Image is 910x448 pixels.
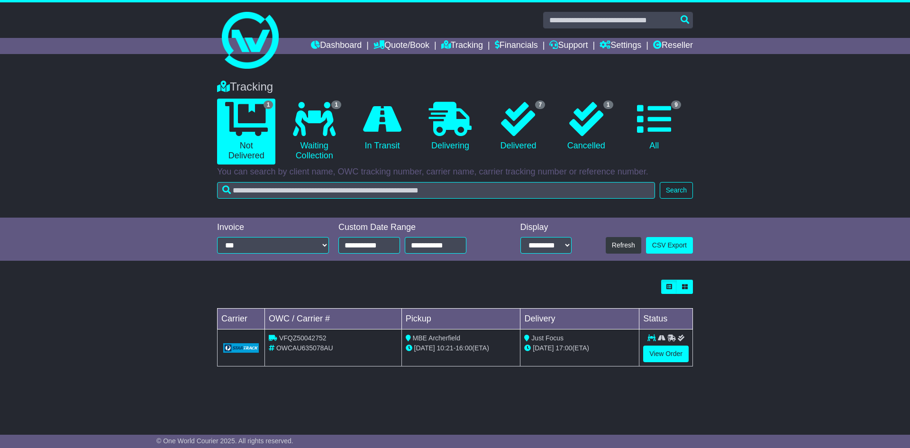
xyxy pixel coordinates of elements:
[495,38,538,54] a: Financials
[603,101,613,109] span: 1
[217,222,329,233] div: Invoice
[643,346,689,362] a: View Order
[520,309,639,329] td: Delivery
[639,309,693,329] td: Status
[373,38,429,54] a: Quote/Book
[311,38,362,54] a: Dashboard
[455,344,472,352] span: 16:00
[549,38,588,54] a: Support
[285,99,343,165] a: 1 Waiting Collection
[212,80,698,94] div: Tracking
[279,334,327,342] span: VFQZ50042752
[421,99,479,155] a: Delivering
[406,343,517,353] div: - (ETA)
[606,237,641,254] button: Refresh
[353,99,411,155] a: In Transit
[217,99,275,165] a: 1 Not Delivered
[276,344,333,352] span: OWCAU635078AU
[660,182,693,199] button: Search
[264,101,273,109] span: 1
[524,343,635,353] div: (ETA)
[217,167,693,177] p: You can search by client name, OWC tracking number, carrier name, carrier tracking number or refe...
[625,99,683,155] a: 9 All
[653,38,693,54] a: Reseller
[265,309,402,329] td: OWC / Carrier #
[533,344,554,352] span: [DATE]
[331,101,341,109] span: 1
[414,344,435,352] span: [DATE]
[531,334,564,342] span: Just Focus
[401,309,520,329] td: Pickup
[520,222,572,233] div: Display
[223,343,259,353] img: GetCarrierServiceLogo
[557,99,615,155] a: 1 Cancelled
[600,38,641,54] a: Settings
[646,237,693,254] a: CSV Export
[555,344,572,352] span: 17:00
[338,222,491,233] div: Custom Date Range
[437,344,454,352] span: 10:21
[671,101,681,109] span: 9
[156,437,293,445] span: © One World Courier 2025. All rights reserved.
[413,334,460,342] span: MBE Archerfield
[489,99,547,155] a: 7 Delivered
[535,101,545,109] span: 7
[218,309,265,329] td: Carrier
[441,38,483,54] a: Tracking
